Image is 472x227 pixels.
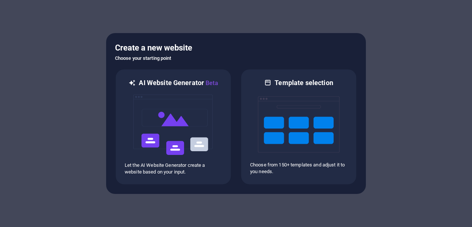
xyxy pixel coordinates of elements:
[132,88,214,162] img: ai
[125,162,222,175] p: Let the AI Website Generator create a website based on your input.
[240,69,357,185] div: Template selectionChoose from 150+ templates and adjust it to you needs.
[115,69,232,185] div: AI Website GeneratorBetaaiLet the AI Website Generator create a website based on your input.
[115,54,357,63] h6: Choose your starting point
[275,78,333,87] h6: Template selection
[115,42,357,54] h5: Create a new website
[250,162,347,175] p: Choose from 150+ templates and adjust it to you needs.
[139,78,218,88] h6: AI Website Generator
[204,80,218,87] span: Beta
